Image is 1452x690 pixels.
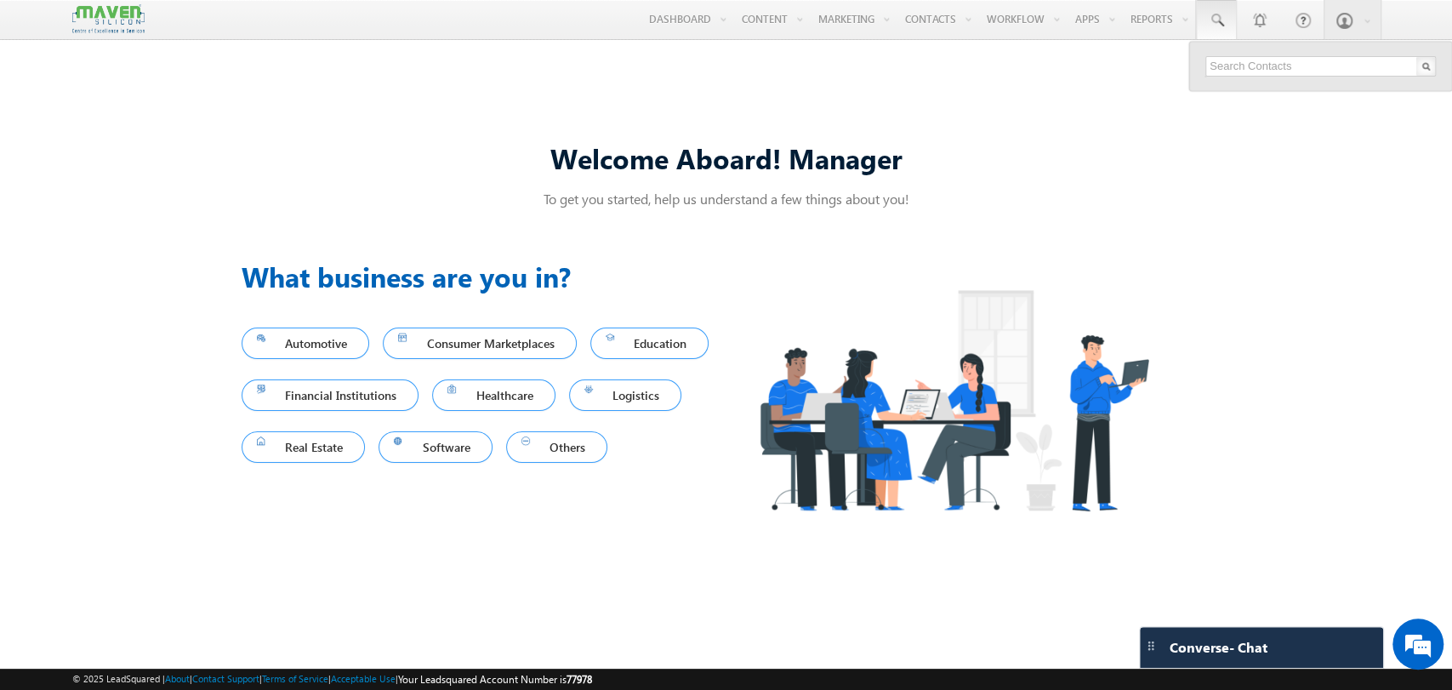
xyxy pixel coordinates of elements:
a: About [165,673,190,684]
input: Search Contacts [1205,56,1436,77]
span: Automotive [257,332,355,355]
span: 77978 [567,673,592,686]
div: Chat with us now [88,89,286,111]
div: Welcome Aboard! Manager [242,140,1211,176]
em: Start Chat [231,524,309,547]
h3: What business are you in? [242,256,726,297]
textarea: Type your message and hit 'Enter' [22,157,310,510]
a: Terms of Service [262,673,328,684]
span: Converse - Chat [1170,640,1267,655]
span: Real Estate [257,436,350,459]
img: carter-drag [1144,639,1158,653]
div: Minimize live chat window [279,9,320,49]
a: Contact Support [192,673,259,684]
span: Education [606,332,694,355]
span: Healthcare [447,384,540,407]
span: Logistics [584,384,667,407]
img: Custom Logo [72,4,144,34]
span: © 2025 LeadSquared | | | | | [72,671,592,687]
img: Industry.png [726,256,1181,545]
a: Acceptable Use [331,673,396,684]
span: Consumer Marketplaces [398,332,561,355]
span: Financial Institutions [257,384,404,407]
span: Others [521,436,593,459]
p: To get you started, help us understand a few things about you! [242,190,1211,208]
img: d_60004797649_company_0_60004797649 [29,89,71,111]
span: Your Leadsquared Account Number is [398,673,592,686]
span: Software [394,436,477,459]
